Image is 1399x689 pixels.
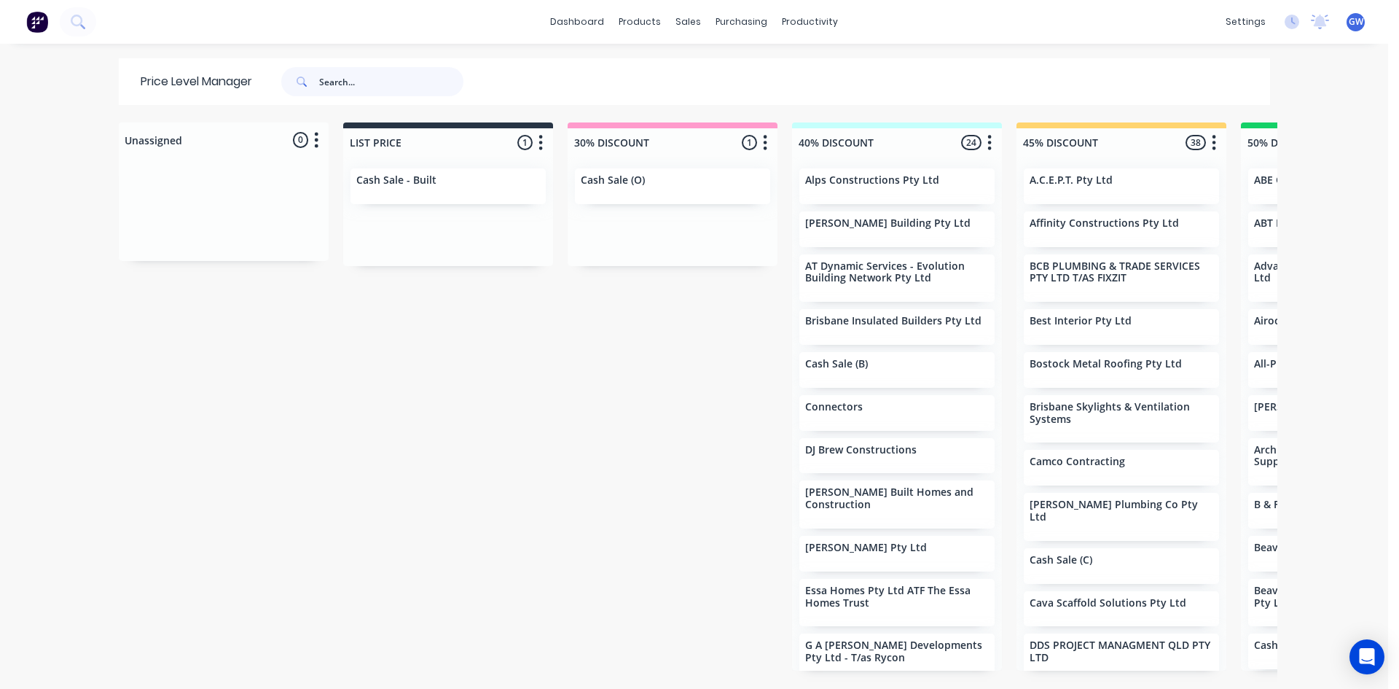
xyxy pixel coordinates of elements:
[799,438,995,474] div: DJ Brew Constructions
[119,58,252,105] div: Price Level Manager
[799,634,995,682] div: G A [PERSON_NAME] Developments Pty Ltd - T/as Rycon
[1024,168,1219,204] div: A.C.E.P.T. Pty Ltd
[1030,260,1213,285] p: BCB PLUMBING & TRADE SERVICES PTY LTD T/AS FIXZIT
[1024,548,1219,584] div: Cash Sale (C)
[1024,591,1219,627] div: Cava Scaffold Solutions Pty Ltd
[799,480,995,529] div: [PERSON_NAME] Built Homes and Construction
[1254,639,1317,652] p: Cash Sale (D)
[543,11,611,33] a: dashboard
[1030,217,1179,230] p: Affinity Constructions Pty Ltd
[611,11,668,33] div: products
[1030,401,1213,426] p: Brisbane Skylights & Ventilation Systems
[1024,493,1219,541] div: [PERSON_NAME] Plumbing Co Pty Ltd
[1254,358,1373,370] p: All-Pro Interiors Pty Ltd
[708,11,775,33] div: purchasing
[805,174,939,187] p: Alps Constructions Pty Ltd
[1024,309,1219,345] div: Best Interior Pty Ltd
[805,401,863,413] p: Connectors
[1030,358,1182,370] p: Bostock Metal Roofing Pty Ltd
[319,67,463,96] input: Search...
[805,585,989,610] p: Essa Homes Pty Ltd ATF The Essa Homes Trust
[575,168,770,204] div: Cash Sale (O)
[1030,597,1186,610] p: Cava Scaffold Solutions Pty Ltd
[799,536,995,572] div: [PERSON_NAME] Pty Ltd
[805,542,927,554] p: [PERSON_NAME] Pty Ltd
[668,11,708,33] div: sales
[805,486,989,511] p: [PERSON_NAME] Built Homes and Construction
[1218,11,1273,33] div: settings
[799,211,995,247] div: [PERSON_NAME] Building Pty Ltd
[799,395,995,431] div: Connectors
[26,11,48,33] img: Factory
[1254,499,1364,511] p: B & F Interiors Pty Ltd
[122,133,182,148] div: Unassigned
[293,132,308,147] span: 0
[1024,634,1219,682] div: DDS PROJECT MANAGMENT QLD PTY LTD
[356,174,436,187] p: Cash Sale - Built
[799,352,995,388] div: Cash Sale (B)
[799,309,995,345] div: Brisbane Insulated Builders Pty Ltd
[1030,315,1132,327] p: Best Interior Pty Ltd
[1254,217,1365,230] p: ABT ROOFING PTY LTD
[1024,450,1219,486] div: Camco Contracting
[1024,211,1219,247] div: Affinity Constructions Pty Ltd
[1349,639,1384,674] div: Open Intercom Messenger
[1254,401,1380,413] p: [PERSON_NAME] Services
[1030,174,1113,187] p: A.C.E.P.T. Pty Ltd
[350,168,546,204] div: Cash Sale - Built
[1030,456,1125,468] p: Camco Contracting
[1024,352,1219,388] div: Bostock Metal Roofing Pty Ltd
[805,315,981,327] p: Brisbane Insulated Builders Pty Ltd
[775,11,845,33] div: productivity
[1024,395,1219,443] div: Brisbane Skylights & Ventilation Systems
[1030,554,1092,567] p: Cash Sale (C)
[1254,315,1387,327] p: Airocle / IVR Group Pty Ltd
[1030,639,1213,664] p: DDS PROJECT MANAGMENT QLD PTY LTD
[805,260,989,285] p: AT Dynamic Services - Evolution Building Network Pty Ltd
[805,639,989,664] p: G A [PERSON_NAME] Developments Pty Ltd - T/as Rycon
[799,168,995,204] div: Alps Constructions Pty Ltd
[805,444,917,456] p: DJ Brew Constructions
[581,174,645,187] p: Cash Sale (O)
[805,217,971,230] p: [PERSON_NAME] Building Pty Ltd
[805,358,868,370] p: Cash Sale (B)
[799,579,995,627] div: Essa Homes Pty Ltd ATF The Essa Homes Trust
[1024,254,1219,303] div: BCB PLUMBING & TRADE SERVICES PTY LTD T/AS FIXZIT
[799,254,995,303] div: AT Dynamic Services - Evolution Building Network Pty Ltd
[1030,499,1213,523] p: [PERSON_NAME] Plumbing Co Pty Ltd
[1349,15,1363,28] span: GW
